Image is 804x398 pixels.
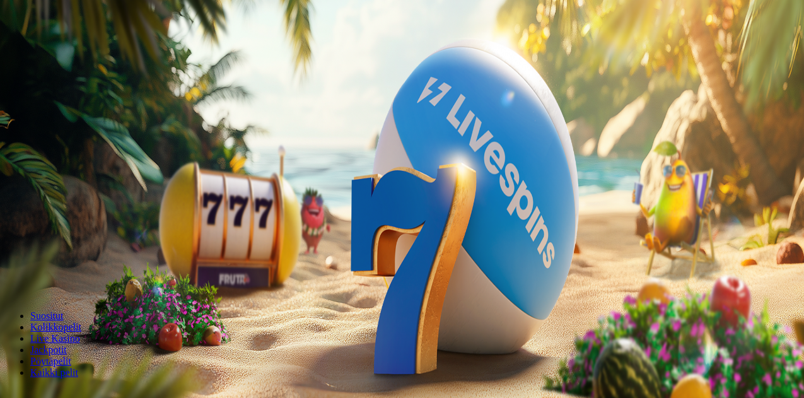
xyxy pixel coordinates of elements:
[30,344,67,355] a: Jackpotit
[5,289,799,378] nav: Lobby
[30,356,71,366] a: Pöytäpelit
[30,310,63,321] a: Suositut
[30,322,81,332] a: Kolikkopelit
[30,367,78,378] span: Kaikki pelit
[30,333,80,344] a: Live Kasino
